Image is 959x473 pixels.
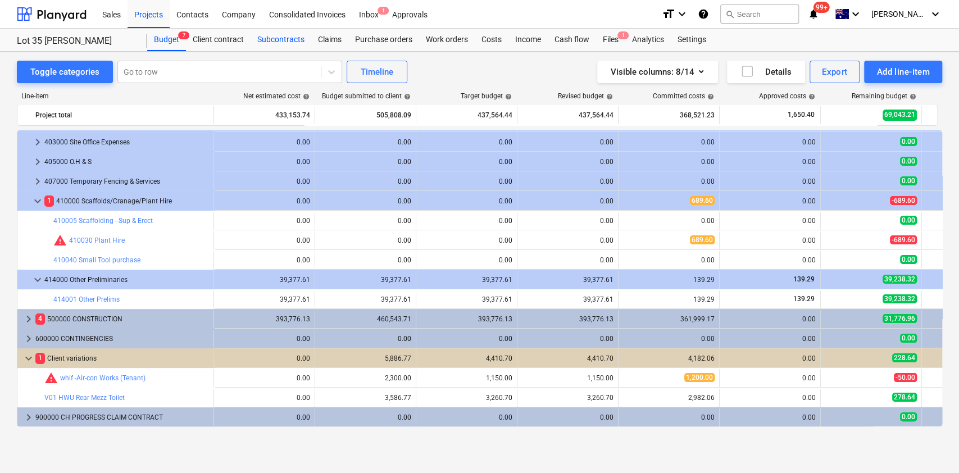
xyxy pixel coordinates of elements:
i: Knowledge base [698,7,709,21]
i: format_size [662,7,675,21]
span: keyboard_arrow_down [31,194,44,208]
div: 0.00 [219,374,310,382]
div: 0.00 [724,236,816,244]
span: help [806,93,815,100]
div: Files [596,29,625,51]
div: 0.00 [724,394,816,402]
div: 393,776.13 [421,315,512,323]
div: 0.00 [522,178,613,185]
span: keyboard_arrow_right [22,332,35,345]
div: 0.00 [320,197,411,205]
span: keyboard_arrow_down [31,273,44,286]
a: Cash flow [548,29,596,51]
div: 0.00 [421,335,512,343]
button: Visible columns:8/14 [597,61,718,83]
div: 403000 Site Office Expenses [44,133,209,151]
div: 433,153.74 [219,106,310,124]
span: Committed costs exceed revised budget [44,371,58,385]
div: 0.00 [724,197,816,205]
div: 0.00 [320,413,411,421]
div: Subcontracts [251,29,311,51]
span: 1 [378,7,389,15]
a: Income [508,29,548,51]
span: 139.29 [792,275,816,283]
span: 0.00 [900,412,917,421]
span: 689.60 [690,235,715,244]
div: 0.00 [724,335,816,343]
div: Budget [147,29,186,51]
div: 0.00 [623,256,715,264]
button: Add line-item [864,61,942,83]
div: 0.00 [421,236,512,244]
span: -50.00 [894,373,917,382]
span: 69,043.21 [883,110,917,120]
span: help [907,93,916,100]
span: 31,776.96 [883,314,917,323]
div: 39,377.61 [219,295,310,303]
span: 0.00 [900,216,917,225]
a: Client contract [186,29,251,51]
div: 3,260.70 [421,394,512,402]
div: Visible columns : 8/14 [611,65,705,79]
span: search [725,10,734,19]
a: Costs [475,29,508,51]
a: 410005 Scaffolding - Sup & Erect [53,217,153,225]
div: Details [740,65,792,79]
a: Settings [671,29,713,51]
div: 39,377.61 [320,295,411,303]
div: Committed costs [653,92,714,100]
a: Files1 [596,29,625,51]
span: 0.00 [900,176,917,185]
div: 361,999.17 [623,315,715,323]
a: Claims [311,29,348,51]
i: keyboard_arrow_down [675,7,689,21]
button: Search [720,4,799,24]
span: help [705,93,714,100]
div: 0.00 [219,158,310,166]
div: Revised budget [558,92,613,100]
div: 0.00 [320,236,411,244]
div: Work orders [419,29,475,51]
div: 0.00 [623,217,715,225]
span: 7 [178,31,189,39]
div: 0.00 [522,335,613,343]
div: 0.00 [724,315,816,323]
i: keyboard_arrow_down [849,7,862,21]
div: Add line-item [876,65,930,79]
div: 0.00 [421,178,512,185]
div: Approved costs [759,92,815,100]
a: V01 HWU Rear Mezz Toilet [44,394,125,402]
div: 0.00 [724,354,816,362]
div: 0.00 [219,335,310,343]
div: 0.00 [219,394,310,402]
div: 0.00 [421,197,512,205]
div: 368,521.23 [623,106,715,124]
span: 0.00 [900,137,917,146]
div: 900000 CH PROGRESS CLAIM CONTRACT [35,408,209,426]
span: 139.29 [792,295,816,303]
div: Line-item [17,92,213,100]
span: 39,238.32 [883,294,917,303]
span: 4 [35,313,45,324]
button: Details [727,61,805,83]
button: Export [810,61,860,83]
div: 0.00 [421,413,512,421]
div: 0.00 [219,256,310,264]
div: 393,776.13 [219,315,310,323]
div: 0.00 [219,236,310,244]
a: Analytics [625,29,671,51]
span: Committed costs exceed revised budget [53,234,67,247]
div: 0.00 [724,178,816,185]
div: 0.00 [623,178,715,185]
span: keyboard_arrow_right [22,411,35,424]
div: 0.00 [219,178,310,185]
div: 139.29 [623,295,715,303]
div: Net estimated cost [243,92,310,100]
div: 5,886.77 [320,354,411,362]
div: 39,377.61 [421,276,512,284]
